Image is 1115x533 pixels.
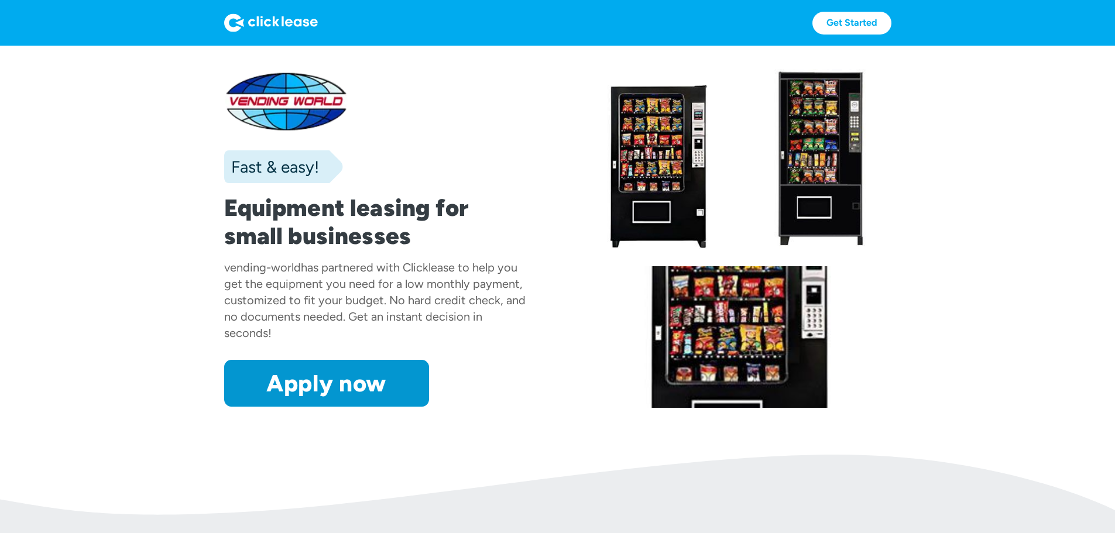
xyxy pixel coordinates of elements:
[224,13,318,32] img: Logo
[224,360,429,407] a: Apply now
[224,194,527,250] h1: Equipment leasing for small businesses
[224,155,319,178] div: Fast & easy!
[224,260,526,340] div: has partnered with Clicklease to help you get the equipment you need for a low monthly payment, c...
[812,12,891,35] a: Get Started
[224,260,301,274] div: vending-world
